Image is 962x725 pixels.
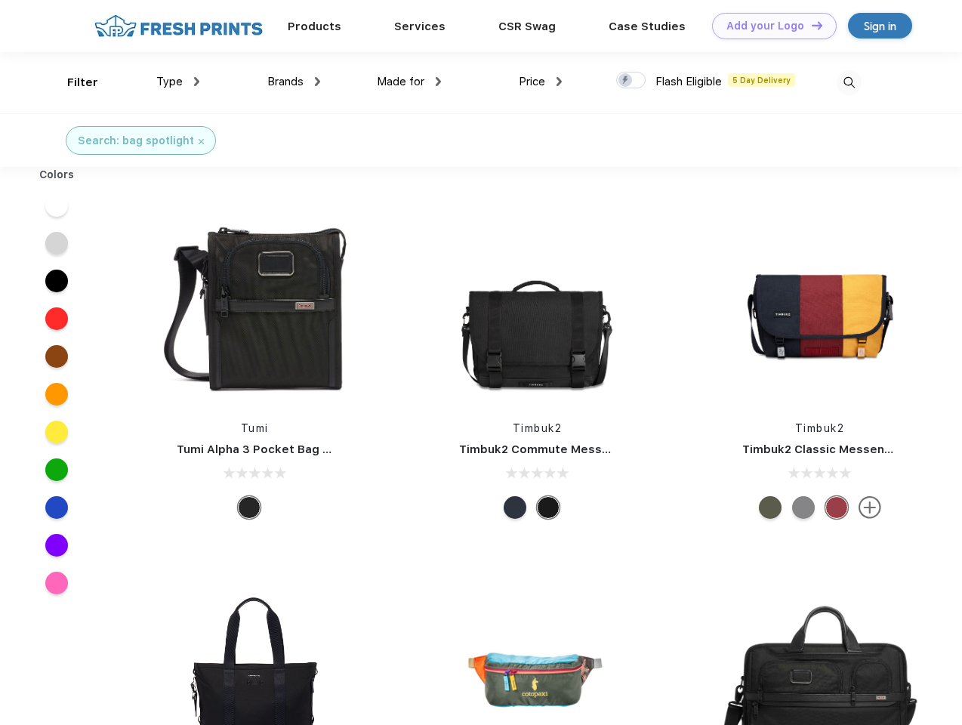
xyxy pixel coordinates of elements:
[238,496,261,519] div: Black
[90,13,267,39] img: fo%20logo%202.webp
[156,75,183,88] span: Type
[759,496,782,519] div: Eco Army
[720,205,920,406] img: func=resize&h=266
[199,139,204,144] img: filter_cancel.svg
[78,133,194,149] div: Search: bag spotlight
[792,496,815,519] div: Eco Gunmetal
[519,75,545,88] span: Price
[315,77,320,86] img: dropdown.png
[859,496,881,519] img: more.svg
[825,496,848,519] div: Eco Bookish
[154,205,355,406] img: func=resize&h=266
[537,496,560,519] div: Eco Black
[812,21,822,29] img: DT
[288,20,341,33] a: Products
[557,77,562,86] img: dropdown.png
[377,75,424,88] span: Made for
[459,443,661,456] a: Timbuk2 Commute Messenger Bag
[436,77,441,86] img: dropdown.png
[194,77,199,86] img: dropdown.png
[837,70,862,95] img: desktop_search.svg
[864,17,896,35] div: Sign in
[795,422,845,434] a: Timbuk2
[726,20,804,32] div: Add your Logo
[742,443,930,456] a: Timbuk2 Classic Messenger Bag
[504,496,526,519] div: Eco Nautical
[436,205,637,406] img: func=resize&h=266
[67,74,98,91] div: Filter
[28,167,86,183] div: Colors
[513,422,563,434] a: Timbuk2
[655,75,722,88] span: Flash Eligible
[241,422,269,434] a: Tumi
[848,13,912,39] a: Sign in
[728,73,795,87] span: 5 Day Delivery
[177,443,353,456] a: Tumi Alpha 3 Pocket Bag Small
[267,75,304,88] span: Brands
